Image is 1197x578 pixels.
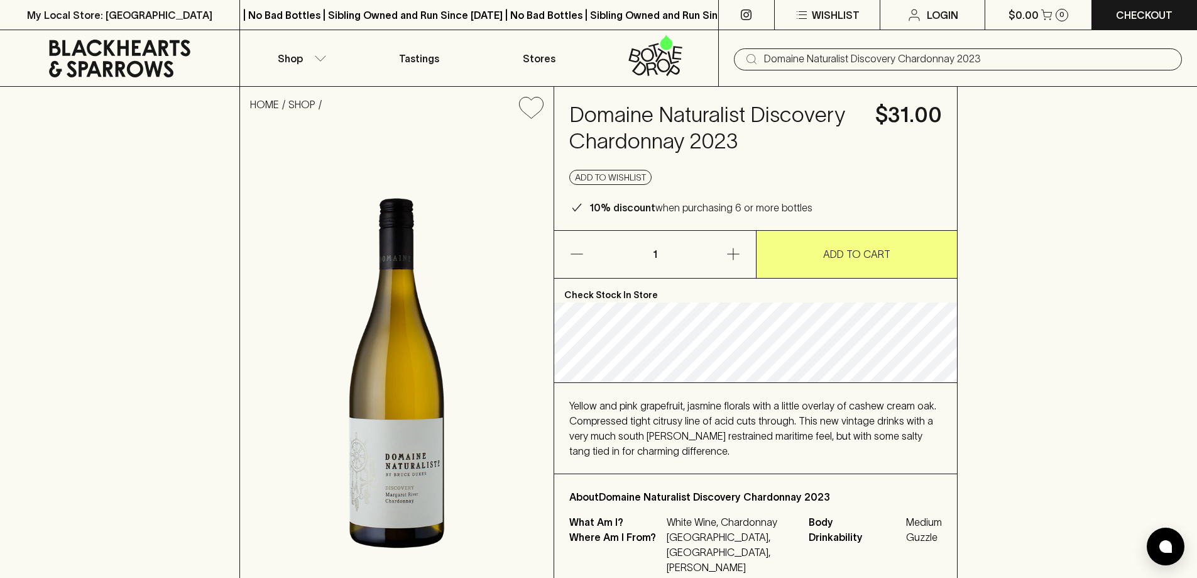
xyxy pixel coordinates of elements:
p: $0.00 [1008,8,1039,23]
span: Medium [906,514,942,530]
input: Try "Pinot noir" [764,49,1172,69]
a: SHOP [288,99,315,110]
h4: Domaine Naturalist Discovery Chardonnay 2023 [569,102,860,155]
p: 1 [640,231,670,278]
span: Body [809,514,903,530]
p: My Local Store: [GEOGRAPHIC_DATA] [27,8,212,23]
h4: $31.00 [875,102,942,128]
p: ADD TO CART [823,247,890,262]
a: Tastings [359,30,479,86]
p: Stores [523,51,555,66]
p: Shop [278,51,303,66]
a: Stores [479,30,599,86]
p: Check Stock In Store [554,279,957,303]
p: Wishlist [812,8,860,23]
button: ADD TO CART [757,231,958,278]
button: Shop [240,30,359,86]
p: Checkout [1116,8,1172,23]
span: Drinkability [809,530,903,545]
img: bubble-icon [1159,540,1172,553]
span: Yellow and pink grapefruit, jasmine florals with a little overlay of cashew cream oak. Compressed... [569,400,936,457]
p: Tastings [399,51,439,66]
a: HOME [250,99,279,110]
p: What Am I? [569,514,664,530]
b: 10% discount [589,202,655,213]
button: Add to wishlist [569,170,652,185]
span: Guzzle [906,530,942,545]
p: White Wine, Chardonnay [667,514,794,530]
p: when purchasing 6 or more bottles [589,200,812,215]
p: Login [927,8,958,23]
button: Add to wishlist [514,92,549,124]
p: 0 [1059,11,1064,18]
p: About Domaine Naturalist Discovery Chardonnay 2023 [569,489,942,504]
